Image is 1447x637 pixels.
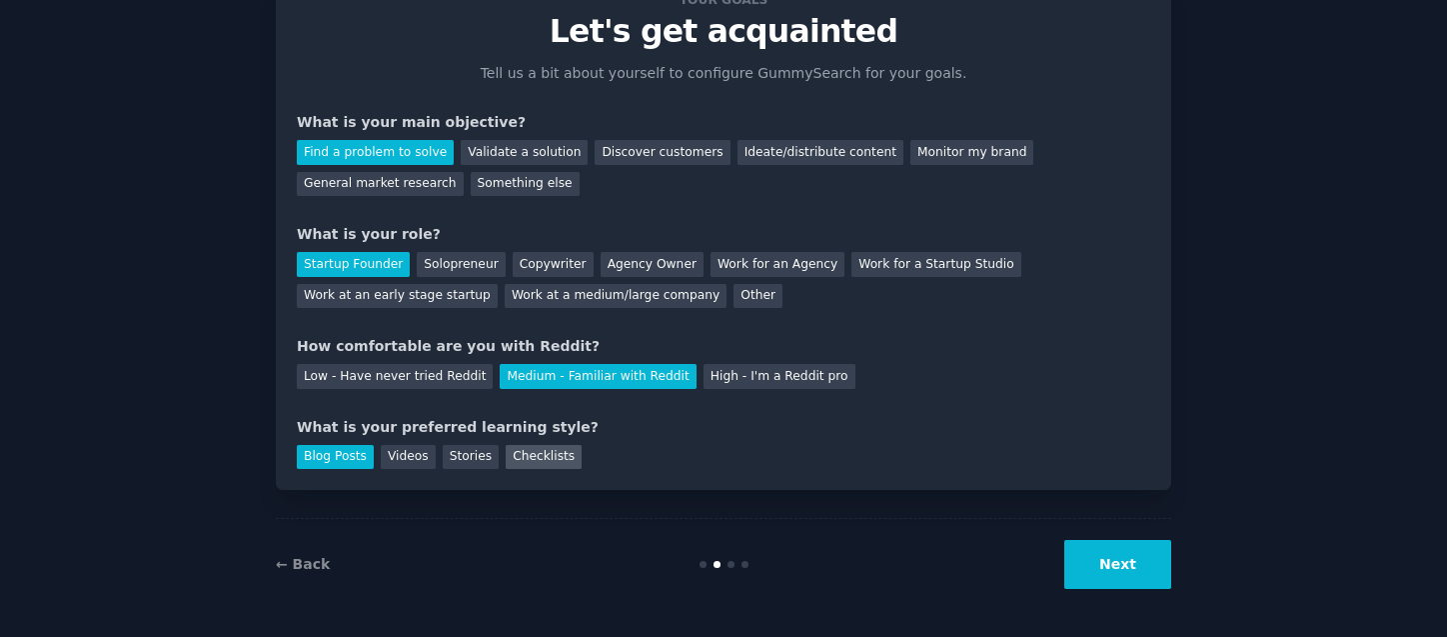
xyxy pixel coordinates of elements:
div: Work at a medium/large company [505,284,726,309]
div: Ideate/distribute content [737,140,903,165]
div: General market research [297,172,464,197]
div: Other [733,284,782,309]
div: Discover customers [595,140,729,165]
div: Work for an Agency [711,252,844,277]
button: Next [1064,540,1171,589]
div: Copywriter [513,252,594,277]
div: Find a problem to solve [297,140,454,165]
p: Let's get acquainted [297,14,1150,49]
div: Agency Owner [601,252,704,277]
div: Startup Founder [297,252,410,277]
div: Stories [443,445,499,470]
div: Blog Posts [297,445,374,470]
div: Validate a solution [461,140,588,165]
p: Tell us a bit about yourself to configure GummySearch for your goals. [472,63,975,84]
div: What is your main objective? [297,112,1150,133]
div: What is your preferred learning style? [297,417,1150,438]
div: Something else [471,172,580,197]
div: Work at an early stage startup [297,284,498,309]
a: ← Back [276,556,330,572]
div: Low - Have never tried Reddit [297,364,493,389]
div: How comfortable are you with Reddit? [297,336,1150,357]
div: Work for a Startup Studio [851,252,1020,277]
div: Medium - Familiar with Reddit [500,364,696,389]
div: Monitor my brand [910,140,1033,165]
div: Videos [381,445,436,470]
div: Checklists [506,445,582,470]
div: High - I'm a Reddit pro [704,364,855,389]
div: Solopreneur [417,252,505,277]
div: What is your role? [297,224,1150,245]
